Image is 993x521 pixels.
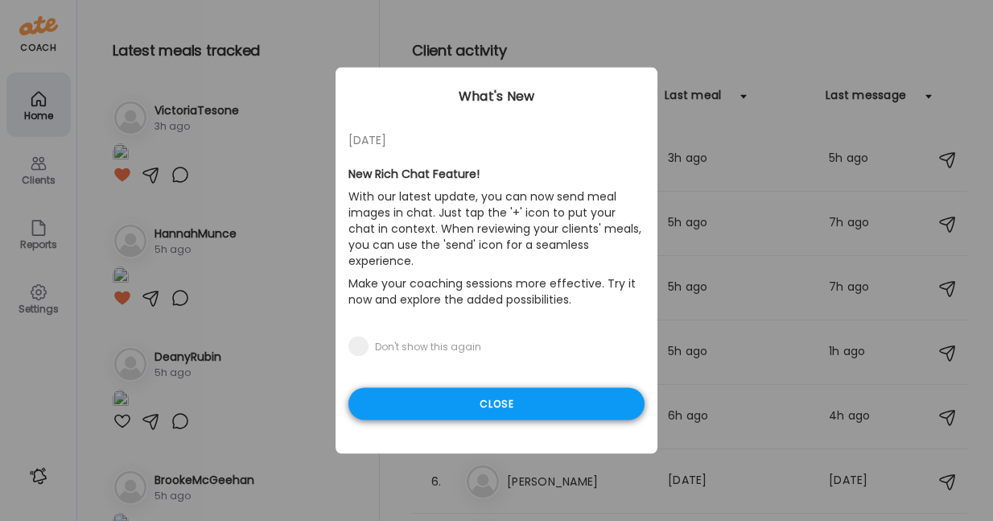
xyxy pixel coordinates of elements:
b: New Rich Chat Feature! [348,166,480,182]
div: Close [348,388,645,420]
div: Don't show this again [375,341,481,354]
p: With our latest update, you can now send meal images in chat. Just tap the '+' icon to put your c... [348,185,645,272]
div: What's New [336,87,657,106]
div: [DATE] [348,130,645,150]
p: Make your coaching sessions more effective. Try it now and explore the added possibilities. [348,272,645,311]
